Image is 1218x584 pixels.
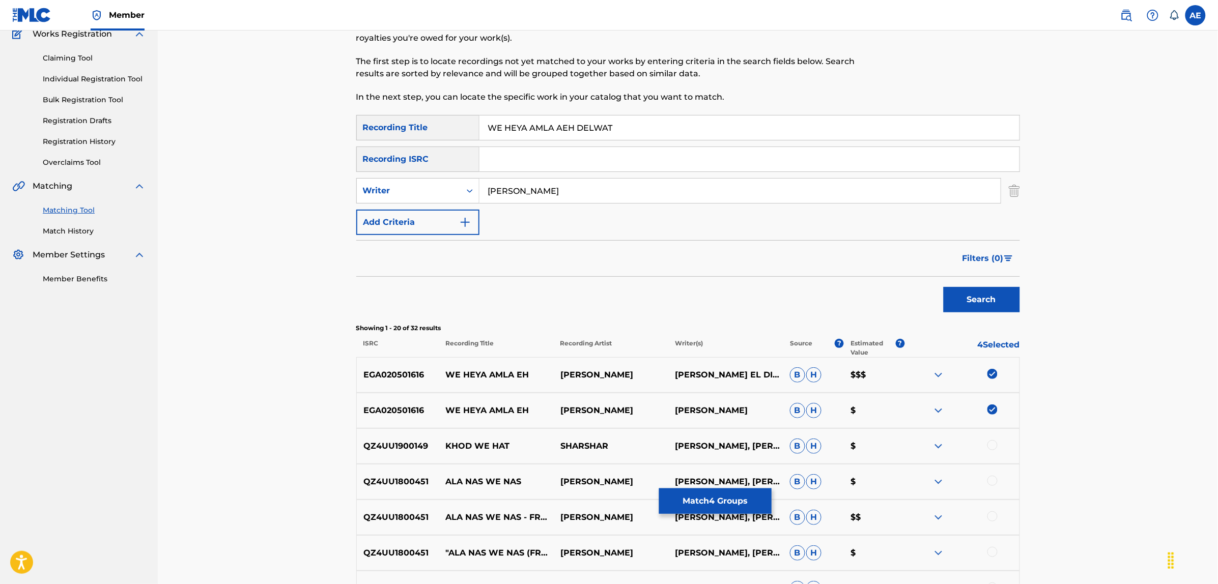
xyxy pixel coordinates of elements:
[844,476,904,488] p: $
[357,511,439,523] p: QZ4UU1800451
[356,115,1020,317] form: Search Form
[439,476,553,488] p: ALA NAS WE NAS
[133,28,146,40] img: expand
[33,249,105,261] span: Member Settings
[790,545,805,561] span: B
[806,439,822,454] span: H
[932,369,945,381] img: expand
[790,403,805,418] span: B
[932,547,945,559] img: expand
[806,403,822,418] span: H
[553,339,668,357] p: Recording Artist
[1169,10,1179,20] div: Notifications
[43,95,146,105] a: Bulk Registration Tool
[1116,5,1137,25] a: Public Search
[790,510,805,525] span: B
[851,339,896,357] p: Estimated Value
[554,440,668,452] p: SHARSHAR
[439,369,553,381] p: WE HEYA AMLA EH
[844,511,904,523] p: $$
[356,324,1020,333] p: Showing 1 - 20 of 32 results
[43,136,146,147] a: Registration History
[12,28,25,40] img: Works Registration
[363,185,455,197] div: Writer
[790,439,805,454] span: B
[133,249,146,261] img: expand
[905,339,1020,357] p: 4 Selected
[844,440,904,452] p: $
[844,369,904,381] p: $$$
[790,367,805,383] span: B
[790,474,805,489] span: B
[12,249,24,261] img: Member Settings
[962,252,1004,265] span: Filters ( 0 )
[439,339,554,357] p: Recording Title
[944,287,1020,312] button: Search
[357,369,439,381] p: EGA020501616
[43,53,146,64] a: Claiming Tool
[668,476,783,488] p: [PERSON_NAME], [PERSON_NAME]
[932,440,945,452] img: expand
[91,9,103,21] img: Top Rightsholder
[668,440,783,452] p: [PERSON_NAME], [PERSON_NAME] EL TURKY
[668,369,783,381] p: [PERSON_NAME] EL DIN [PERSON_NAME], [PERSON_NAME], [PERSON_NAME]
[806,510,822,525] span: H
[1009,178,1020,203] img: Delete Criterion
[554,547,668,559] p: [PERSON_NAME]
[668,404,783,417] p: [PERSON_NAME]
[357,404,439,417] p: EGA020501616
[439,440,553,452] p: KHOD WE HAT
[356,210,479,235] button: Add Criteria
[932,476,945,488] img: expand
[33,28,112,40] span: Works Registration
[987,369,998,379] img: deselect
[12,180,25,192] img: Matching
[806,367,822,383] span: H
[357,440,439,452] p: QZ4UU1900149
[1163,545,1179,576] div: Drag
[835,339,844,348] span: ?
[356,339,439,357] p: ISRC
[790,339,812,357] p: Source
[806,545,822,561] span: H
[43,74,146,84] a: Individual Registration Tool
[43,274,146,284] a: Member Benefits
[356,20,867,44] p: The Matching Tool allows Members to match to works within their catalog. This ensures you'll coll...
[12,8,51,22] img: MLC Logo
[956,246,1020,271] button: Filters (0)
[844,547,904,559] p: $
[357,547,439,559] p: QZ4UU1800451
[43,205,146,216] a: Matching Tool
[459,216,471,228] img: 9d2ae6d4665cec9f34b9.svg
[844,404,904,417] p: $
[43,226,146,237] a: Match History
[357,476,439,488] p: QZ4UU1800451
[43,157,146,168] a: Overclaims Tool
[1120,9,1132,21] img: search
[439,511,553,523] p: ALA NAS WE NAS - FROM "PAPARAZZI"
[1185,5,1206,25] div: User Menu
[987,404,998,415] img: deselect
[1143,5,1163,25] div: Help
[896,339,905,348] span: ?
[109,9,145,21] span: Member
[659,488,772,514] button: Match4 Groups
[554,404,668,417] p: [PERSON_NAME]
[1167,535,1218,584] iframe: Chat Widget
[554,511,668,523] p: [PERSON_NAME]
[554,476,668,488] p: [PERSON_NAME]
[932,511,945,523] img: expand
[806,474,822,489] span: H
[668,511,783,523] p: [PERSON_NAME], [PERSON_NAME]
[554,369,668,381] p: [PERSON_NAME]
[1004,255,1013,261] img: filter
[356,91,867,103] p: In the next step, you can locate the specific work in your catalog that you want to match.
[668,547,783,559] p: [PERSON_NAME], [PERSON_NAME]
[43,115,146,126] a: Registration Drafts
[668,339,783,357] p: Writer(s)
[439,404,553,417] p: WE HEYA AMLA EH
[356,55,867,80] p: The first step is to locate recordings not yet matched to your works by entering criteria in the ...
[932,404,945,417] img: expand
[133,180,146,192] img: expand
